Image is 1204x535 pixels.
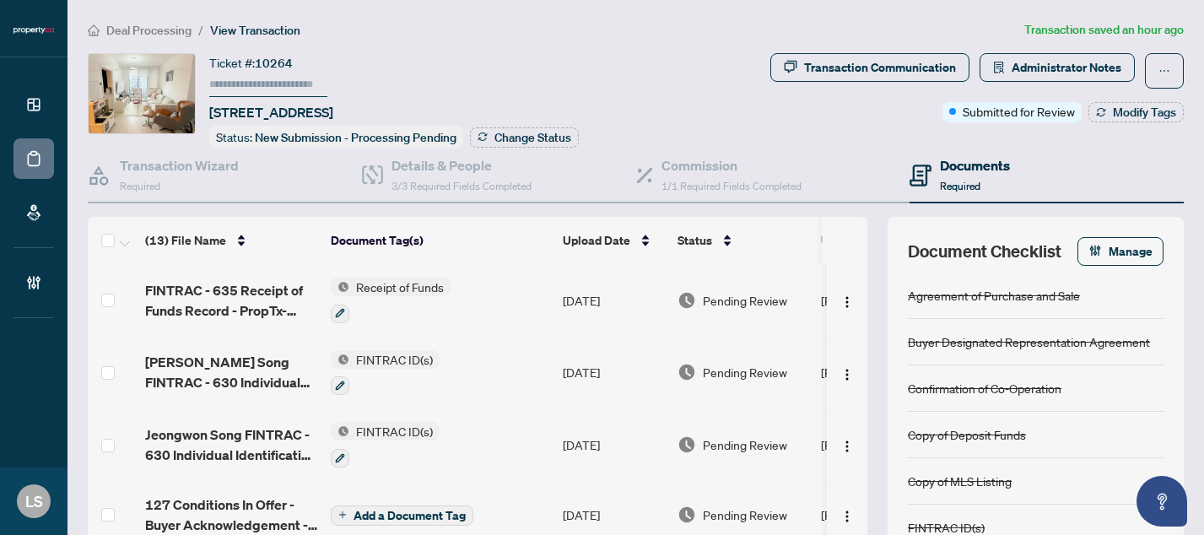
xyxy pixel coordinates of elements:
[88,24,100,36] span: home
[89,54,195,133] img: IMG-C12337845_1.jpg
[814,264,941,337] td: [PERSON_NAME]
[349,278,451,296] span: Receipt of Funds
[331,422,440,467] button: Status IconFINTRAC ID(s)
[198,20,203,40] li: /
[145,424,317,465] span: Jeongwon Song FINTRAC - 630 Individual Identification Record A - PropTx-OREA_[DATE] 16_28_46.pdf
[678,231,712,250] span: Status
[255,130,456,145] span: New Submission - Processing Pending
[331,350,349,369] img: Status Icon
[908,332,1150,351] div: Buyer Designated Representation Agreement
[1113,106,1176,118] span: Modify Tags
[494,132,571,143] span: Change Status
[1137,476,1187,527] button: Open asap
[908,425,1026,444] div: Copy of Deposit Funds
[255,56,293,71] span: 10264
[120,155,239,176] h4: Transaction Wizard
[13,25,54,35] img: logo
[678,363,696,381] img: Document Status
[678,291,696,310] img: Document Status
[145,352,317,392] span: [PERSON_NAME] Song FINTRAC - 630 Individual Identification Record B - PropTx-OREA_[DATE] 16_34_55...
[908,240,1061,263] span: Document Checklist
[145,231,226,250] span: (13) File Name
[106,23,192,38] span: Deal Processing
[993,62,1005,73] span: solution
[210,23,300,38] span: View Transaction
[840,368,854,381] img: Logo
[1077,237,1164,266] button: Manage
[138,217,324,264] th: (13) File Name
[556,408,671,481] td: [DATE]
[331,278,451,323] button: Status IconReceipt of Funds
[349,422,440,440] span: FINTRAC ID(s)
[834,287,861,314] button: Logo
[209,126,463,149] div: Status:
[331,422,349,440] img: Status Icon
[703,291,787,310] span: Pending Review
[145,280,317,321] span: FINTRAC - 635 Receipt of Funds Record - PropTx-OREA_[DATE] 16_49_11.pdf
[338,511,347,519] span: plus
[324,217,556,264] th: Document Tag(s)
[908,472,1012,490] div: Copy of MLS Listing
[331,350,440,396] button: Status IconFINTRAC ID(s)
[804,54,956,81] div: Transaction Communication
[814,217,941,264] th: Uploaded By
[209,102,333,122] span: [STREET_ADDRESS]
[678,505,696,524] img: Document Status
[678,435,696,454] img: Document Status
[1109,238,1153,265] span: Manage
[671,217,814,264] th: Status
[331,504,473,526] button: Add a Document Tag
[980,53,1135,82] button: Administrator Notes
[963,102,1075,121] span: Submitted for Review
[940,155,1010,176] h4: Documents
[814,408,941,481] td: [PERSON_NAME]
[25,489,43,513] span: LS
[908,286,1080,305] div: Agreement of Purchase and Sale
[940,180,980,192] span: Required
[908,379,1061,397] div: Confirmation of Co-Operation
[770,53,969,82] button: Transaction Communication
[703,435,787,454] span: Pending Review
[1024,20,1184,40] article: Transaction saved an hour ago
[556,264,671,337] td: [DATE]
[349,350,440,369] span: FINTRAC ID(s)
[331,505,473,526] button: Add a Document Tag
[834,359,861,386] button: Logo
[391,180,532,192] span: 3/3 Required Fields Completed
[661,180,802,192] span: 1/1 Required Fields Completed
[840,295,854,309] img: Logo
[1012,54,1121,81] span: Administrator Notes
[661,155,802,176] h4: Commission
[814,337,941,409] td: [PERSON_NAME]
[331,278,349,296] img: Status Icon
[556,217,671,264] th: Upload Date
[354,510,466,521] span: Add a Document Tag
[145,494,317,535] span: 127 Conditions In Offer - Buyer Acknowledgement - PropTx-OREA_[DATE] 16_19_03.pdf
[840,440,854,453] img: Logo
[391,155,532,176] h4: Details & People
[556,337,671,409] td: [DATE]
[834,431,861,458] button: Logo
[834,501,861,528] button: Logo
[840,510,854,523] img: Logo
[703,363,787,381] span: Pending Review
[470,127,579,148] button: Change Status
[703,505,787,524] span: Pending Review
[563,231,630,250] span: Upload Date
[120,180,160,192] span: Required
[209,53,293,73] div: Ticket #:
[1088,102,1184,122] button: Modify Tags
[1158,65,1170,77] span: ellipsis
